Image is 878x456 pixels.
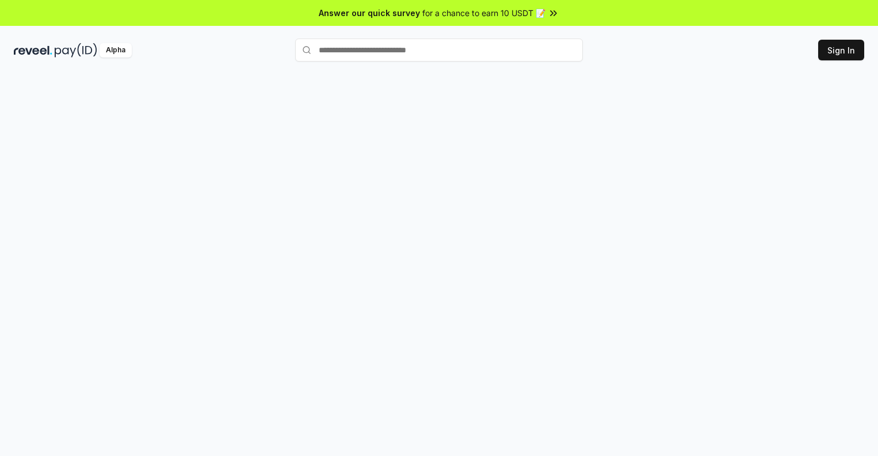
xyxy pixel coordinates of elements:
[55,43,97,58] img: pay_id
[818,40,864,60] button: Sign In
[319,7,420,19] span: Answer our quick survey
[422,7,545,19] span: for a chance to earn 10 USDT 📝
[14,43,52,58] img: reveel_dark
[100,43,132,58] div: Alpha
